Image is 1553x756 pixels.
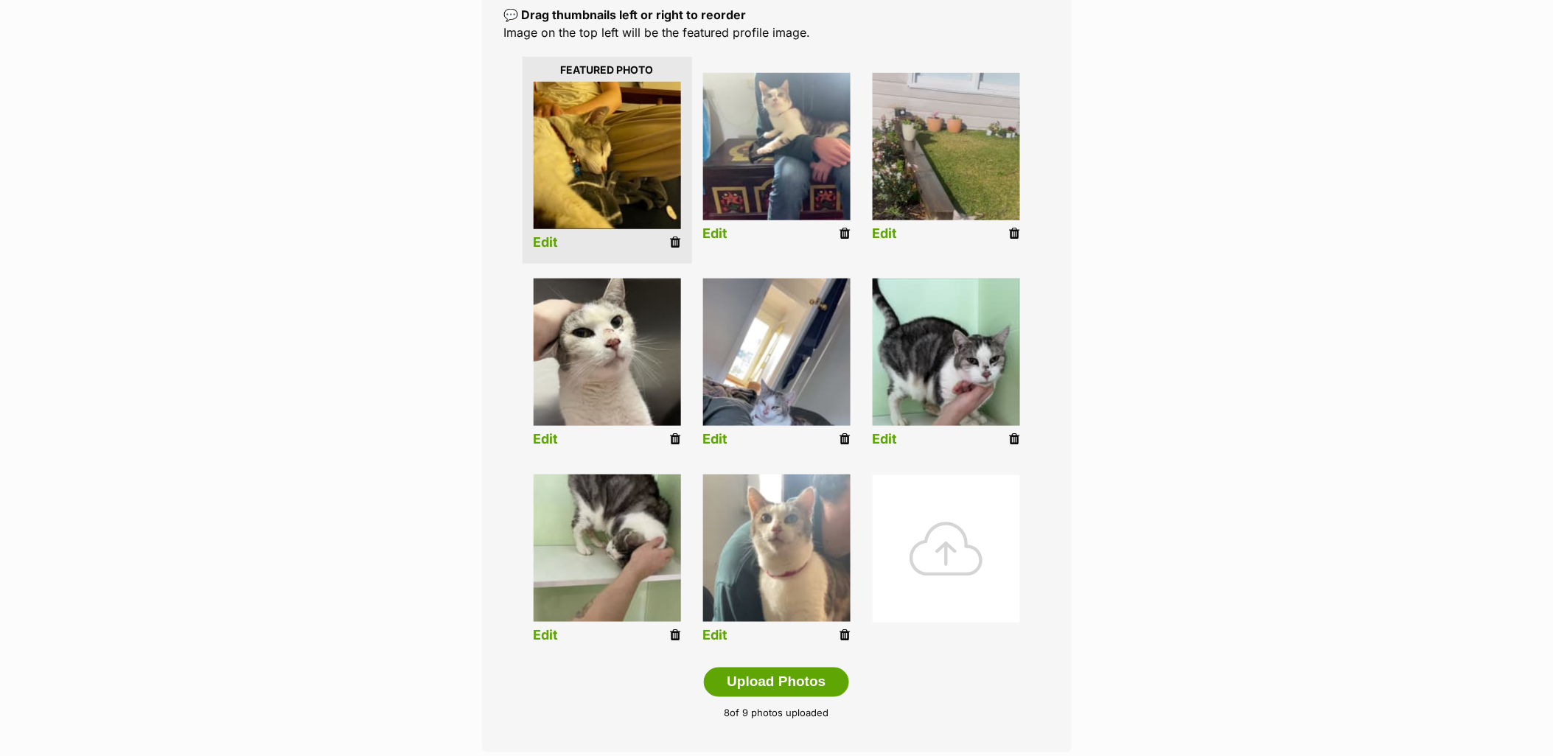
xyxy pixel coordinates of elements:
button: Upload Photos [704,668,848,697]
img: listing photo [703,475,851,622]
b: 💬 Drag thumbnails left or right to reorder [504,7,747,22]
a: Edit [703,226,728,242]
img: listing photo [703,73,851,220]
a: Edit [873,226,898,242]
a: Edit [703,628,728,643]
img: listing photo [873,73,1020,220]
img: listing photo [703,279,851,426]
img: wp7tki20ias3zcx9g2de.jpg [873,279,1020,426]
a: Edit [703,432,728,447]
p: Image on the top left will be the featured profile image. [504,6,1050,41]
img: blh8qenjfcaovbpuelko.jpg [534,475,681,622]
img: listing photo [534,82,681,229]
a: Edit [873,432,898,447]
a: Edit [534,628,559,643]
a: Edit [534,235,559,251]
span: 8 [725,707,730,719]
img: vz2awyjtc03v6cotcybt.jpg [534,279,681,426]
a: Edit [534,432,559,447]
p: of 9 photos uploaded [504,707,1050,721]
